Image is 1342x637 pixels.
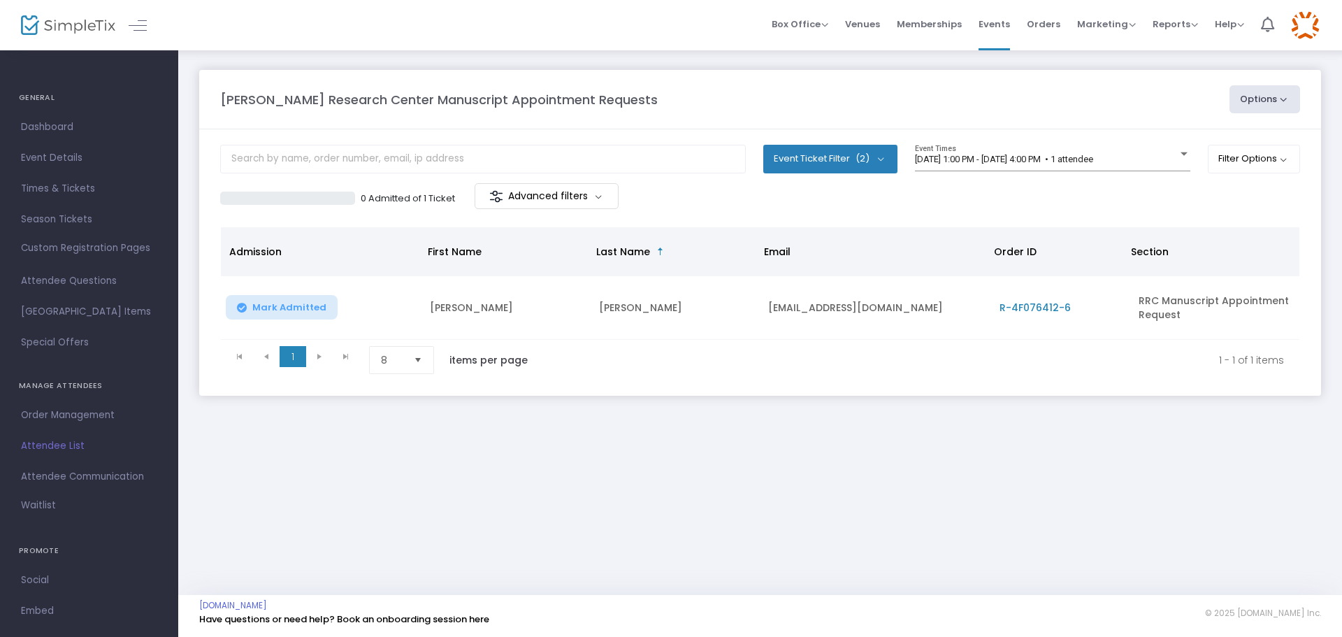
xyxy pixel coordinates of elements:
span: Attendee Questions [21,272,157,290]
input: Search by name, order number, email, ip address [220,145,746,173]
span: (2) [856,153,870,164]
button: Event Ticket Filter(2) [763,145,897,173]
span: Embed [21,602,157,620]
span: Order ID [994,245,1037,259]
span: Social [21,571,157,589]
span: Last Name [596,245,650,259]
button: Filter Options [1208,145,1301,173]
span: Attendee List [21,437,157,455]
span: Mark Admitted [252,302,326,313]
span: Orders [1027,6,1060,42]
h4: GENERAL [19,84,159,112]
span: Sortable [655,246,666,257]
span: [DATE] 1:00 PM - [DATE] 4:00 PM • 1 attendee [915,154,1093,164]
span: Section [1131,245,1169,259]
span: Custom Registration Pages [21,241,150,255]
p: 0 Admitted of 1 Ticket [361,192,455,206]
span: Attendee Communication [21,468,157,486]
div: Data table [221,227,1299,340]
span: Season Tickets [21,210,157,229]
a: Have questions or need help? Book an onboarding session here [199,613,489,626]
button: Select [408,347,428,373]
td: [PERSON_NAME] [421,276,591,340]
span: Times & Tickets [21,180,157,198]
a: [DOMAIN_NAME] [199,600,267,611]
span: Help [1215,17,1244,31]
label: items per page [449,353,528,367]
button: Options [1229,85,1301,113]
td: [EMAIL_ADDRESS][DOMAIN_NAME] [760,276,991,340]
h4: MANAGE ATTENDEES [19,372,159,400]
span: Admission [229,245,282,259]
span: Email [764,245,791,259]
span: Dashboard [21,118,157,136]
td: [PERSON_NAME] [591,276,760,340]
span: © 2025 [DOMAIN_NAME] Inc. [1205,608,1321,619]
img: filter [489,189,503,203]
span: Page 1 [280,346,306,367]
span: Special Offers [21,334,157,352]
span: Events [979,6,1010,42]
span: Event Details [21,149,157,167]
kendo-pager-info: 1 - 1 of 1 items [557,346,1284,374]
span: Reports [1153,17,1198,31]
span: Order Management [21,406,157,424]
span: Marketing [1077,17,1136,31]
button: Mark Admitted [226,295,338,320]
span: 8 [381,353,403,367]
span: Box Office [772,17,828,31]
span: Venues [845,6,880,42]
span: Waitlist [21,499,56,513]
m-panel-title: [PERSON_NAME] Research Center Manuscript Appointment Requests [220,90,658,109]
td: RRC Manuscript Appointment Request [1130,276,1300,340]
span: [GEOGRAPHIC_DATA] Items [21,303,157,321]
m-button: Advanced filters [475,183,619,209]
span: R-4F076412-6 [1000,301,1071,315]
span: First Name [428,245,482,259]
h4: PROMOTE [19,537,159,565]
span: Memberships [897,6,962,42]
